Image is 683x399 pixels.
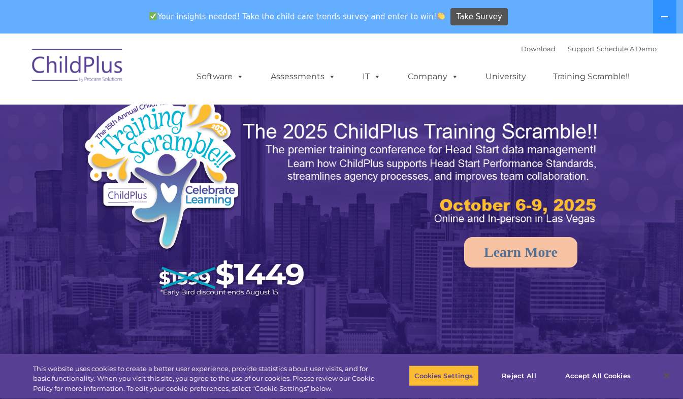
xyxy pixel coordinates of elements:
[352,66,391,87] a: IT
[33,364,376,394] div: This website uses cookies to create a better user experience, provide statistics about user visit...
[437,12,445,20] img: 👏
[597,45,657,53] a: Schedule A Demo
[141,67,172,75] span: Last name
[521,45,556,53] a: Download
[568,45,595,53] a: Support
[186,66,254,87] a: Software
[398,66,469,87] a: Company
[656,364,678,387] button: Close
[475,66,536,87] a: University
[145,7,449,26] span: Your insights needed! Take the child care trends survey and enter to win!
[261,66,346,87] a: Assessments
[521,45,657,53] font: |
[560,365,636,386] button: Accept All Cookies
[149,12,157,20] img: ✅
[464,237,577,268] a: Learn More
[409,365,478,386] button: Cookies Settings
[27,42,128,92] img: ChildPlus by Procare Solutions
[141,109,184,116] span: Phone number
[457,8,502,26] span: Take Survey
[487,365,551,386] button: Reject All
[543,66,640,87] a: Training Scramble!!
[450,8,508,26] a: Take Survey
